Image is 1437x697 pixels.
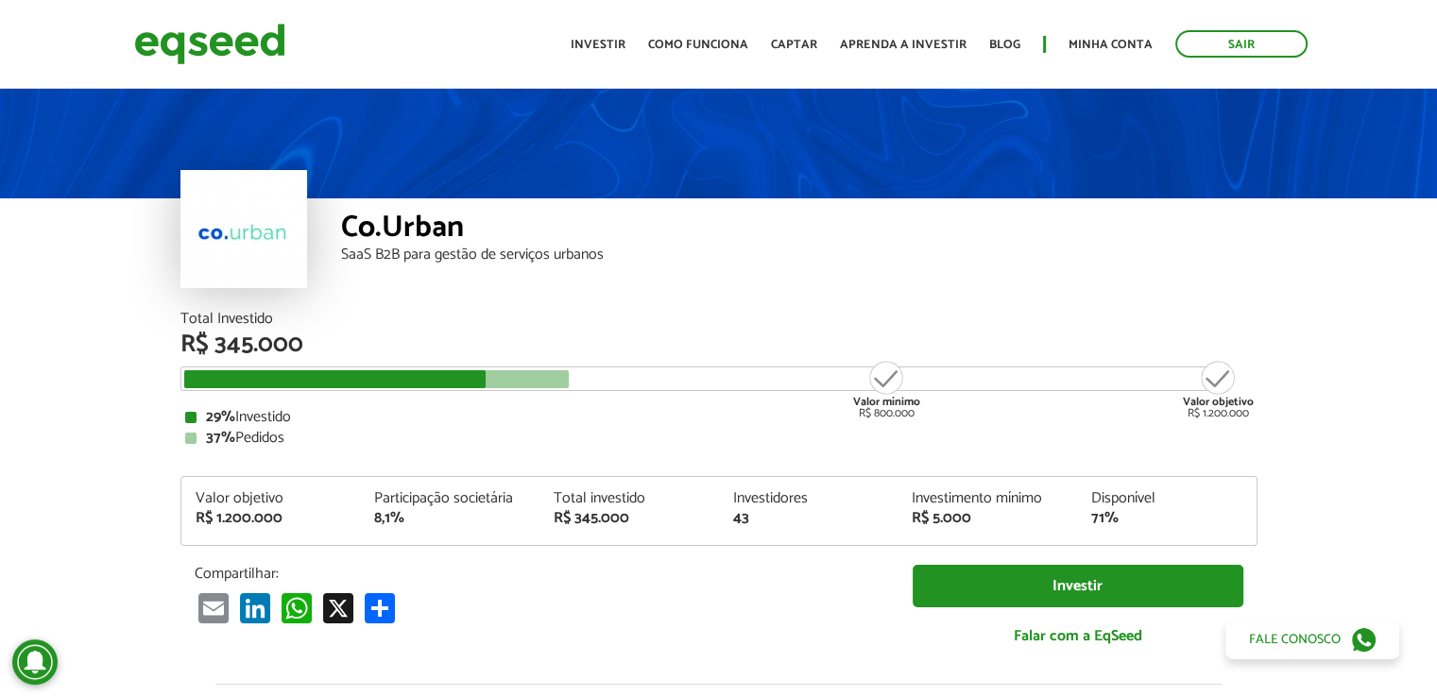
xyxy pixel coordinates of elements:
div: Total investido [554,491,705,506]
a: WhatsApp [278,592,316,623]
div: Investidores [732,491,883,506]
div: Investimento mínimo [912,491,1063,506]
div: SaaS B2B para gestão de serviços urbanos [341,247,1257,263]
a: Email [195,592,232,623]
a: LinkedIn [236,592,274,623]
div: R$ 345.000 [554,511,705,526]
div: Participação societária [374,491,525,506]
div: 71% [1091,511,1242,526]
a: Minha conta [1069,39,1153,51]
div: Disponível [1091,491,1242,506]
a: Falar com a EqSeed [913,617,1243,655]
strong: 37% [206,425,235,450]
a: Blog [989,39,1020,51]
div: R$ 345.000 [180,332,1257,357]
div: Investido [185,410,1253,425]
strong: Valor mínimo [853,393,920,411]
a: Captar [771,39,817,51]
a: Compartilhar [361,592,399,623]
a: Investir [913,565,1243,607]
div: R$ 800.000 [851,359,922,419]
a: Sair [1175,30,1308,58]
a: Fale conosco [1225,620,1399,659]
div: R$ 5.000 [912,511,1063,526]
a: Aprenda a investir [840,39,967,51]
img: EqSeed [134,19,285,69]
div: 8,1% [374,511,525,526]
div: Pedidos [185,431,1253,446]
strong: Valor objetivo [1183,393,1254,411]
div: 43 [732,511,883,526]
div: R$ 1.200.000 [196,511,347,526]
div: Total Investido [180,312,1257,327]
a: Como funciona [648,39,748,51]
div: Co.Urban [341,212,1257,247]
a: Investir [571,39,625,51]
div: R$ 1.200.000 [1183,359,1254,419]
p: Compartilhar: [195,565,884,583]
a: X [319,592,357,623]
strong: 29% [206,404,235,430]
div: Valor objetivo [196,491,347,506]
